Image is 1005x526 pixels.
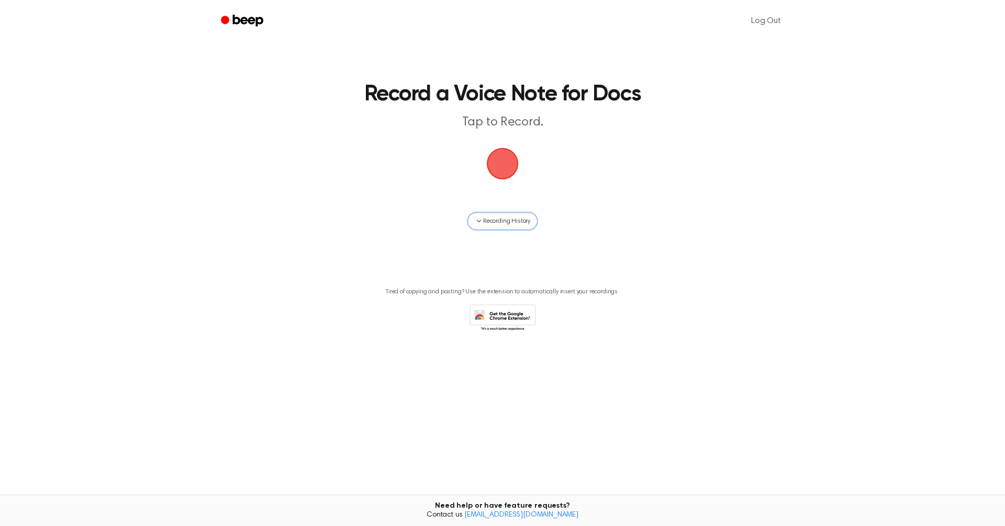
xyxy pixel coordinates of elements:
[741,8,791,33] a: Log Out
[6,511,999,520] span: Contact us
[386,288,619,296] p: Tired of copying and pasting? Use the extension to automatically insert your recordings.
[234,84,770,106] h1: Record a Voice Note for Docs
[301,114,703,131] p: Tap to Record.
[214,11,273,31] a: Beep
[468,213,537,230] button: Recording History
[487,148,518,179] button: Beep Logo
[464,511,578,519] a: [EMAIL_ADDRESS][DOMAIN_NAME]
[483,216,530,226] span: Recording History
